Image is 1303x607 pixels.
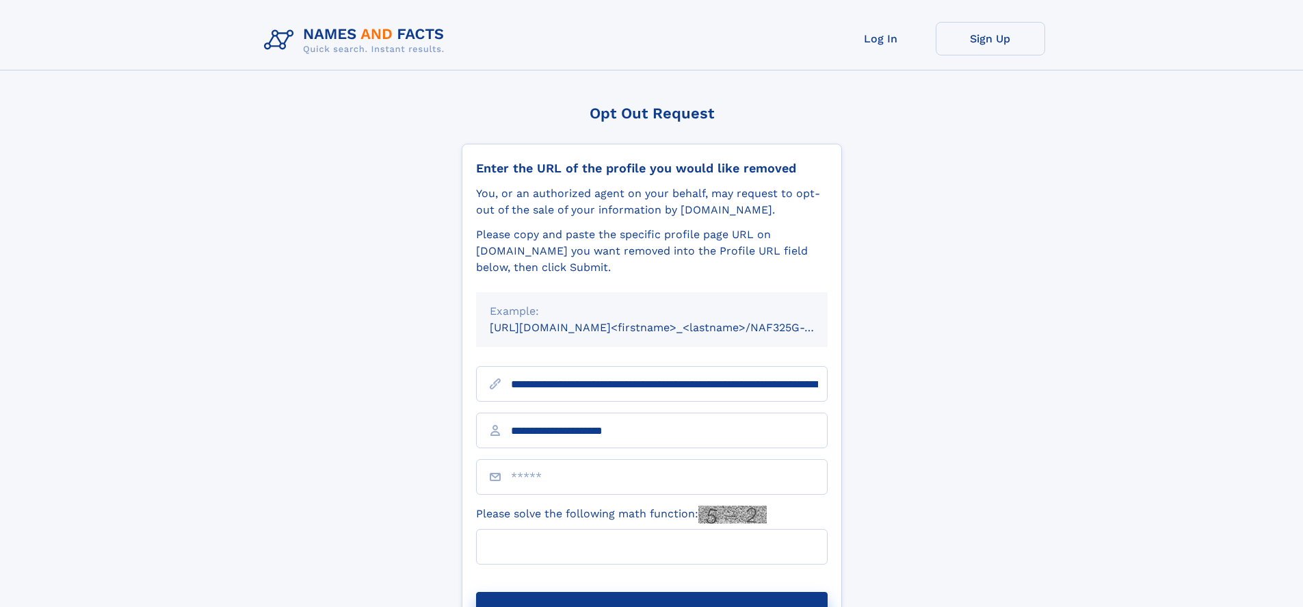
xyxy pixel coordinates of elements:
[476,161,828,176] div: Enter the URL of the profile you would like removed
[462,105,842,122] div: Opt Out Request
[476,506,767,524] label: Please solve the following math function:
[476,227,828,276] div: Please copy and paste the specific profile page URL on [DOMAIN_NAME] you want removed into the Pr...
[826,22,936,55] a: Log In
[476,185,828,218] div: You, or an authorized agent on your behalf, may request to opt-out of the sale of your informatio...
[490,321,854,334] small: [URL][DOMAIN_NAME]<firstname>_<lastname>/NAF325G-xxxxxxxx
[936,22,1045,55] a: Sign Up
[490,303,814,320] div: Example:
[259,22,456,59] img: Logo Names and Facts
